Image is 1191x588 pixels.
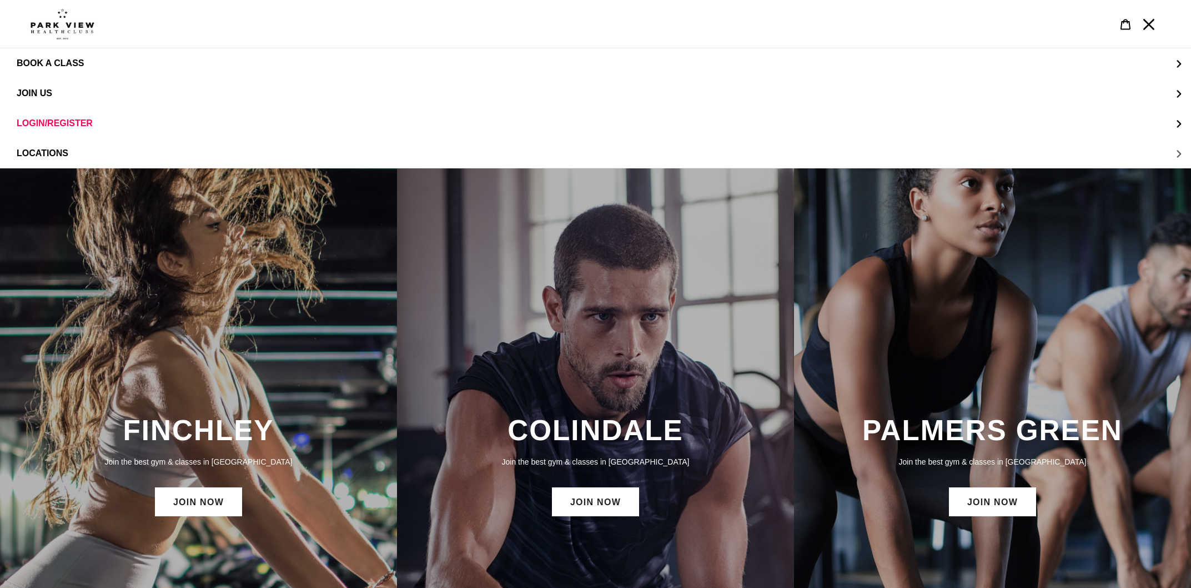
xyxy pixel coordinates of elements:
span: LOGIN/REGISTER [17,118,93,128]
h3: FINCHLEY [11,413,386,447]
a: JOIN NOW: Finchley Membership [155,487,242,516]
h3: PALMERS GREEN [805,413,1180,447]
p: Join the best gym & classes in [GEOGRAPHIC_DATA] [408,456,783,468]
a: JOIN NOW: Palmers Green Membership [949,487,1036,516]
h3: COLINDALE [408,413,783,447]
span: BOOK A CLASS [17,58,84,68]
button: Menu [1137,12,1160,36]
span: LOCATIONS [17,148,68,158]
a: JOIN NOW: Colindale Membership [552,487,639,516]
p: Join the best gym & classes in [GEOGRAPHIC_DATA] [11,456,386,468]
img: Park view health clubs is a gym near you. [31,8,94,39]
p: Join the best gym & classes in [GEOGRAPHIC_DATA] [805,456,1180,468]
span: JOIN US [17,88,52,98]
